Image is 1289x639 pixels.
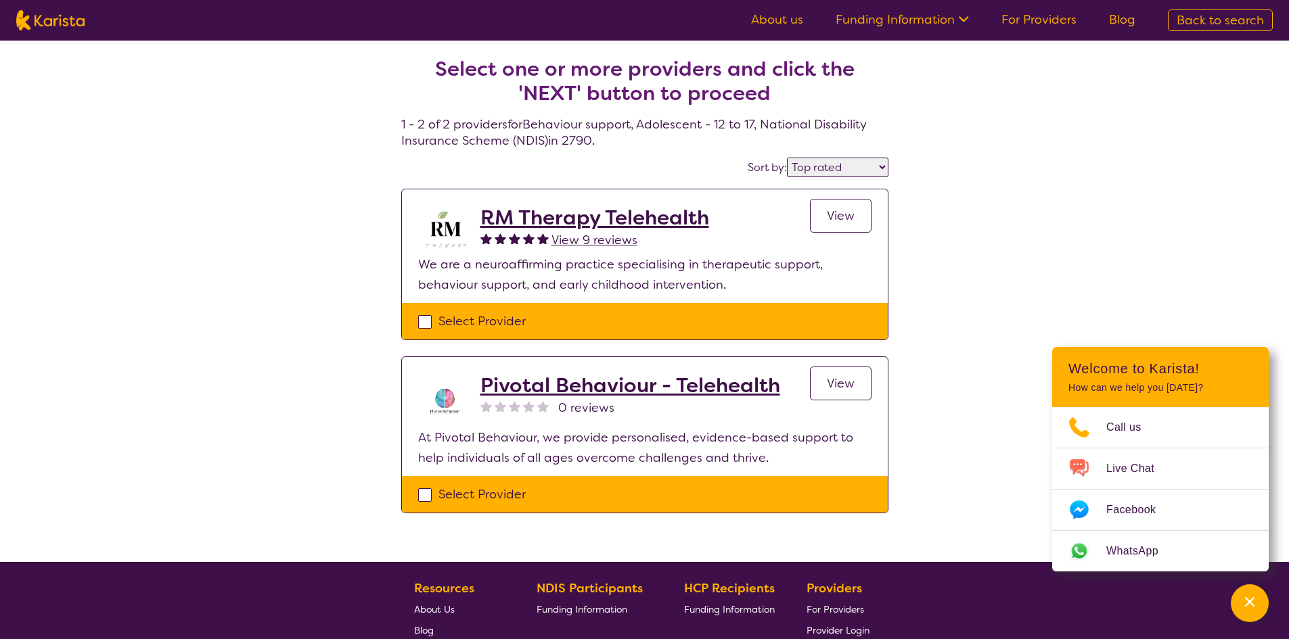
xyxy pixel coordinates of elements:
[684,603,775,615] span: Funding Information
[751,11,803,28] a: About us
[418,373,472,427] img: s8av3rcikle0tbnjpqc8.png
[684,598,775,619] a: Funding Information
[827,375,855,392] span: View
[537,233,549,244] img: fullstar
[1068,360,1252,377] h2: Welcome to Karista!
[537,598,653,619] a: Funding Information
[1052,407,1269,571] ul: Choose channel
[551,232,637,248] span: View 9 reviews
[1177,12,1264,28] span: Back to search
[480,233,492,244] img: fullstar
[1068,382,1252,394] p: How can we help you [DATE]?
[684,580,775,596] b: HCP Recipients
[810,366,872,400] a: View
[1001,11,1077,28] a: For Providers
[417,57,872,105] h2: Select one or more providers and click the 'NEXT' button to proceed
[495,233,506,244] img: fullstar
[807,624,869,636] span: Provider Login
[807,603,864,615] span: For Providers
[558,398,614,418] span: 0 reviews
[1106,458,1171,479] span: Live Chat
[414,598,505,619] a: About Us
[1168,9,1273,31] a: Back to search
[418,254,872,295] p: We are a neuroaffirming practice specialising in therapeutic support, behaviour support, and earl...
[523,400,535,412] img: nonereviewstar
[807,580,862,596] b: Providers
[418,206,472,254] img: b3hjthhf71fnbidirs13.png
[495,400,506,412] img: nonereviewstar
[748,160,787,174] label: Sort by:
[523,233,535,244] img: fullstar
[401,24,888,149] h4: 1 - 2 of 2 providers for Behaviour support , Adolescent - 12 to 17 , National Disability Insuranc...
[414,603,455,615] span: About Us
[810,199,872,233] a: View
[1052,347,1269,571] div: Channel Menu
[1106,541,1175,561] span: WhatsApp
[1231,584,1269,622] button: Channel Menu
[537,603,627,615] span: Funding Information
[1106,417,1158,437] span: Call us
[1106,500,1172,520] span: Facebook
[537,580,643,596] b: NDIS Participants
[480,206,709,230] a: RM Therapy Telehealth
[16,10,85,30] img: Karista logo
[551,230,637,250] a: View 9 reviews
[509,400,520,412] img: nonereviewstar
[1109,11,1135,28] a: Blog
[480,400,492,412] img: nonereviewstar
[509,233,520,244] img: fullstar
[414,624,434,636] span: Blog
[1052,531,1269,571] a: Web link opens in a new tab.
[418,427,872,468] p: At Pivotal Behaviour, we provide personalised, evidence-based support to help individuals of all ...
[807,598,869,619] a: For Providers
[827,208,855,224] span: View
[480,373,780,398] a: Pivotal Behaviour - Telehealth
[836,11,969,28] a: Funding Information
[414,580,474,596] b: Resources
[537,400,549,412] img: nonereviewstar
